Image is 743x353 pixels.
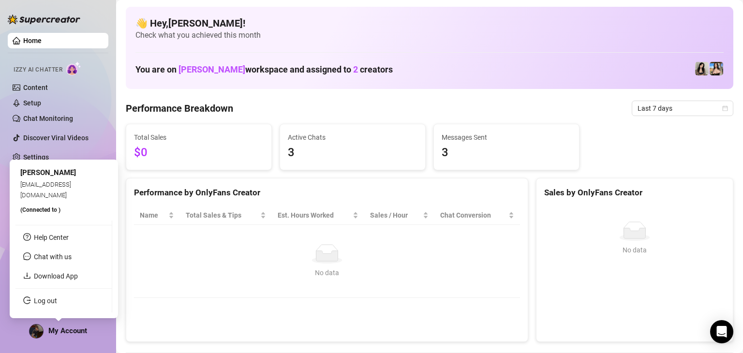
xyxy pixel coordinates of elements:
span: Active Chats [288,132,417,143]
span: Sales / Hour [370,210,420,221]
img: AI Chatter [66,61,81,75]
img: ACg8ocLLgP21HzmgPBwyc8ozF7xVPg0ex8m7eRqYPRcyQonOe0yH6YI=s96-c [30,324,43,338]
a: Chat Monitoring [23,115,73,122]
a: Settings [23,153,49,161]
a: Discover Viral Videos [23,134,89,142]
a: Content [23,84,48,91]
a: Home [23,37,42,44]
a: Setup [23,99,41,107]
div: Performance by OnlyFans Creator [134,186,520,199]
div: No data [144,267,510,278]
h4: Performance Breakdown [126,102,233,115]
span: Check what you achieved this month [135,30,724,41]
span: Name [140,210,166,221]
span: [EMAIL_ADDRESS][DOMAIN_NAME] [20,180,71,198]
th: Name [134,206,180,225]
img: logo-BBDzfeDw.svg [8,15,80,24]
th: Chat Conversion [434,206,520,225]
th: Total Sales & Tips [180,206,272,225]
span: 3 [442,144,571,162]
span: calendar [722,105,728,111]
th: Sales / Hour [364,206,434,225]
span: [PERSON_NAME] [178,64,245,74]
div: Sales by OnlyFans Creator [544,186,725,199]
span: Total Sales & Tips [186,210,258,221]
span: Chat with us [34,253,72,261]
a: Help Center [34,234,69,241]
span: My Account [48,326,87,335]
img: Ashley [695,62,709,75]
div: No data [548,245,721,255]
span: Total Sales [134,132,264,143]
h1: You are on workspace and assigned to creators [135,64,393,75]
span: (Connected to ) [20,206,60,213]
span: Chat Conversion [440,210,507,221]
li: Log out [15,293,112,309]
span: Messages Sent [442,132,571,143]
div: Open Intercom Messenger [710,320,733,343]
span: Last 7 days [638,101,728,116]
span: 2 [353,64,358,74]
a: Download App [34,272,78,280]
span: message [23,252,31,260]
span: Izzy AI Chatter [14,65,62,74]
h4: 👋 Hey, [PERSON_NAME] ! [135,16,724,30]
a: Log out [34,297,57,305]
span: 3 [288,144,417,162]
div: Est. Hours Worked [278,210,351,221]
span: $0 [134,144,264,162]
img: 𝐀𝐬𝐡𝐥𝐞𝐲 [710,62,723,75]
span: [PERSON_NAME] [20,168,76,177]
